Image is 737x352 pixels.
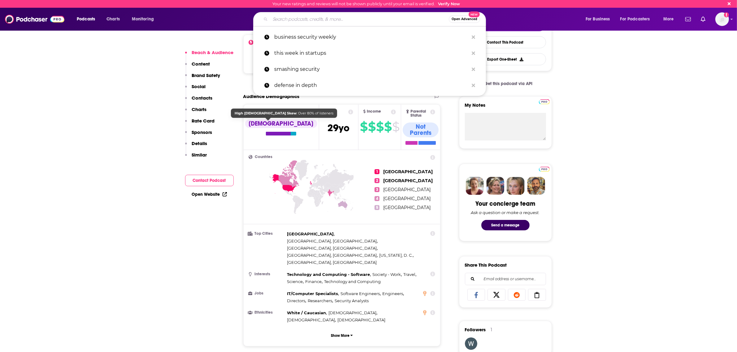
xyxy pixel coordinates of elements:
[185,84,206,95] button: Social
[287,230,335,238] span: ,
[367,109,381,114] span: Income
[287,271,371,278] span: ,
[372,271,402,278] span: ,
[185,118,215,129] button: Rate Card
[698,14,708,24] a: Show notifications dropdown
[308,297,333,304] span: ,
[249,330,436,341] button: Show More
[586,15,610,24] span: For Business
[274,77,469,93] p: defense in depth
[327,122,349,134] span: 29 yo
[185,152,207,163] button: Similar
[185,95,213,106] button: Contacts
[438,2,460,6] a: Verify Now
[488,289,505,301] a: Share on X/Twitter
[235,111,297,115] b: High [DEMOGRAPHIC_DATA] Skew
[465,337,477,350] img: weedloversusa
[383,196,431,201] span: [GEOGRAPHIC_DATA]
[724,12,729,17] svg: Email not verified
[663,15,674,24] span: More
[185,129,212,141] button: Sponsors
[192,140,207,146] p: Details
[192,152,207,158] p: Similar
[539,99,550,104] img: Podchaser Pro
[620,15,650,24] span: For Podcasters
[539,166,550,172] a: Pro website
[473,76,538,91] a: Get this podcast via API
[382,290,404,297] span: ,
[192,118,215,124] p: Rate Card
[185,49,234,61] button: Reach & Audience
[384,122,392,132] span: $
[328,309,377,316] span: ,
[5,13,64,25] img: Podchaser - Follow, Share and Rate Podcasts
[287,253,377,258] span: [GEOGRAPHIC_DATA], [GEOGRAPHIC_DATA]
[469,11,480,17] span: New
[287,290,339,297] span: ,
[235,111,333,115] span: : Over 80% of listeners
[383,178,433,183] span: [GEOGRAPHIC_DATA]
[272,2,460,6] div: Your new ratings and reviews will not be shown publicly until your email is verified.
[465,36,546,48] a: Contact This Podcast
[466,177,484,195] img: Sydney Profile
[527,177,545,195] img: Jon Profile
[475,200,535,208] div: Your concierge team
[287,238,377,243] span: [GEOGRAPHIC_DATA], [GEOGRAPHIC_DATA]
[192,129,212,135] p: Sponsors
[185,72,220,84] button: Brand Safety
[255,155,273,159] span: Countries
[192,192,227,197] a: Open Website
[375,187,379,192] span: 3
[403,272,415,277] span: Travel
[368,122,375,132] span: $
[340,290,381,297] span: ,
[253,29,486,45] a: business security weekly
[253,45,486,61] a: this week in startups
[287,317,335,322] span: [DEMOGRAPHIC_DATA]
[449,15,480,23] button: Open AdvancedNew
[508,289,526,301] a: Share on Reddit
[192,95,213,101] p: Contacts
[331,333,349,338] p: Show More
[465,262,507,268] h3: Share This Podcast
[72,14,103,24] button: open menu
[185,106,207,118] button: Charts
[528,289,546,301] a: Copy Link
[249,232,285,236] h3: Top Cities
[375,205,379,210] span: 5
[305,279,322,284] span: Finance
[392,122,399,132] span: $
[243,93,300,99] h2: Audience Demographics
[465,273,546,285] div: Search followers
[77,15,95,24] span: Podcasts
[253,61,486,77] a: smashing security
[287,309,327,316] span: ,
[467,289,485,301] a: Share on Facebook
[287,231,334,236] span: [GEOGRAPHIC_DATA]
[340,291,380,296] span: Software Engineers
[470,273,541,285] input: Email address or username...
[683,14,693,24] a: Show notifications dropdown
[287,238,378,245] span: ,
[471,210,540,215] div: Ask a question or make a request.
[185,61,210,72] button: Content
[132,15,154,24] span: Monitoring
[481,220,530,230] button: Send a message
[465,53,546,65] button: Export One-Sheet
[287,297,306,304] span: ,
[287,252,378,259] span: ,
[616,14,659,24] button: open menu
[287,310,326,315] span: White / Caucasian
[337,317,385,322] span: [DEMOGRAPHIC_DATA]
[410,109,429,118] span: Parental Status
[491,327,492,333] div: 1
[379,252,414,259] span: ,
[259,12,492,26] div: Search podcasts, credits, & more...
[539,98,550,104] a: Pro website
[253,77,486,93] a: defense in depth
[659,14,682,24] button: open menu
[274,61,469,77] p: smashing security
[375,169,379,174] span: 1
